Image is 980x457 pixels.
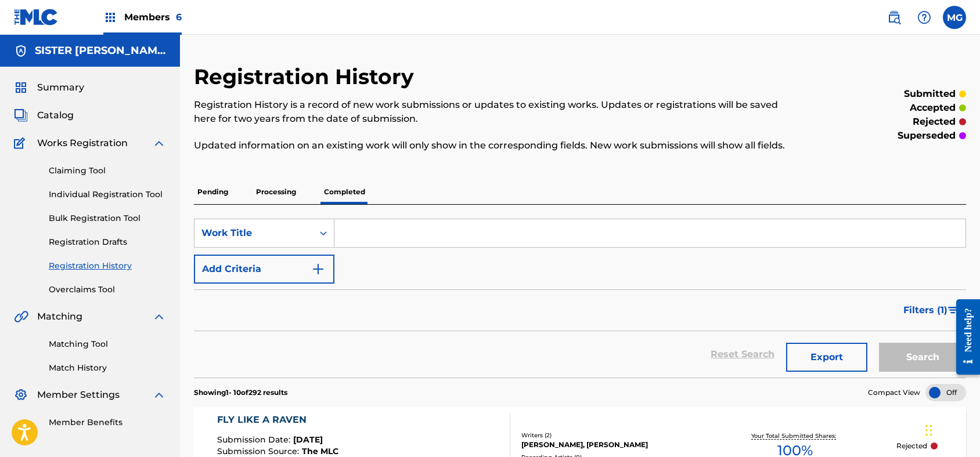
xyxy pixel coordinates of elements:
p: submitted [904,87,956,101]
a: SummarySummary [14,81,84,95]
span: Compact View [868,387,920,398]
a: Registration Drafts [49,236,166,248]
div: FLY LIKE A RAVEN [217,413,338,427]
img: Works Registration [14,136,29,150]
button: Filters (1) [896,296,966,325]
a: Registration History [49,260,166,272]
p: accepted [910,101,956,115]
img: search [887,10,901,24]
a: Bulk Registration Tool [49,212,166,224]
img: help [917,10,931,24]
p: Updated information on an existing work will only show in the corresponding fields. New work subm... [194,139,788,153]
a: Matching Tool [49,338,166,350]
span: Member Settings [37,388,120,402]
iframe: Chat Widget [922,401,980,457]
span: Submission Date : [217,434,293,445]
a: Member Benefits [49,416,166,429]
button: Add Criteria [194,255,334,284]
button: Export [786,343,867,372]
div: Drag [925,413,932,448]
a: Individual Registration Tool [49,188,166,201]
p: Completed [320,180,369,204]
img: 9d2ae6d4665cec9f34b9.svg [311,262,325,276]
a: Claiming Tool [49,165,166,177]
img: MLC Logo [14,9,59,26]
img: expand [152,388,166,402]
img: Matching [14,310,28,324]
a: Public Search [882,6,906,29]
span: Catalog [37,108,74,122]
img: Accounts [14,44,28,58]
span: Summary [37,81,84,95]
img: Catalog [14,108,28,122]
p: Pending [194,180,232,204]
img: expand [152,310,166,324]
div: [PERSON_NAME], [PERSON_NAME] [521,440,694,450]
img: Member Settings [14,388,28,402]
a: Match History [49,362,166,374]
div: Help [913,6,936,29]
span: Matching [37,310,82,324]
p: Rejected [896,441,927,451]
div: User Menu [943,6,966,29]
div: Work Title [201,226,306,240]
img: Summary [14,81,28,95]
p: Showing 1 - 10 of 292 results [194,387,287,398]
a: Overclaims Tool [49,284,166,296]
span: Submission Source : [217,446,302,456]
p: Your Total Submitted Shares: [751,431,839,440]
span: Filters ( 1 ) [903,303,947,317]
img: expand [152,136,166,150]
h5: SISTER BARBARA MUSIC [35,44,166,57]
p: Processing [253,180,300,204]
span: [DATE] [293,434,323,445]
iframe: Resource Center [947,291,980,384]
p: superseded [898,129,956,143]
h2: Registration History [194,64,420,90]
span: Works Registration [37,136,128,150]
span: Members [124,10,182,24]
p: rejected [913,115,956,129]
img: Top Rightsholders [103,10,117,24]
p: Registration History is a record of new work submissions or updates to existing works. Updates or... [194,98,788,126]
div: Writers ( 2 ) [521,431,694,440]
span: The MLC [302,446,338,456]
form: Search Form [194,219,966,378]
span: 6 [176,12,182,23]
a: CatalogCatalog [14,108,74,122]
